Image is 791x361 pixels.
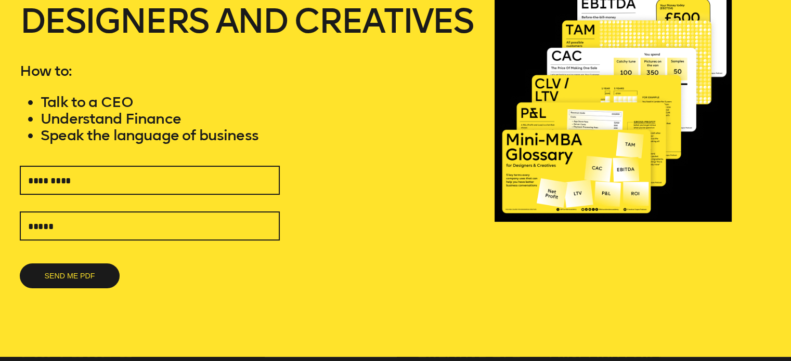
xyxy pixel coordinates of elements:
li: Talk to a CEO [41,94,475,111]
button: SEND ME PDF [20,263,120,288]
li: Speak the language of business [41,127,475,144]
li: Understand Finance [41,111,475,127]
p: How to: [20,63,475,79]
